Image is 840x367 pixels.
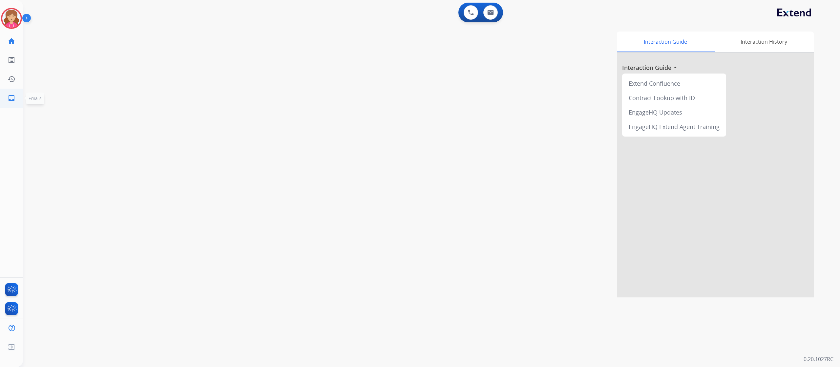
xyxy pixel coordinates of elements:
[8,94,15,102] mat-icon: inbox
[8,37,15,45] mat-icon: home
[8,75,15,83] mat-icon: history
[714,32,814,52] div: Interaction History
[625,105,724,119] div: EngageHQ Updates
[29,95,42,101] span: Emails
[804,355,833,363] p: 0.20.1027RC
[625,119,724,134] div: EngageHQ Extend Agent Training
[625,76,724,91] div: Extend Confluence
[8,56,15,64] mat-icon: list_alt
[617,32,714,52] div: Interaction Guide
[2,9,21,28] img: avatar
[625,91,724,105] div: Contract Lookup with ID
